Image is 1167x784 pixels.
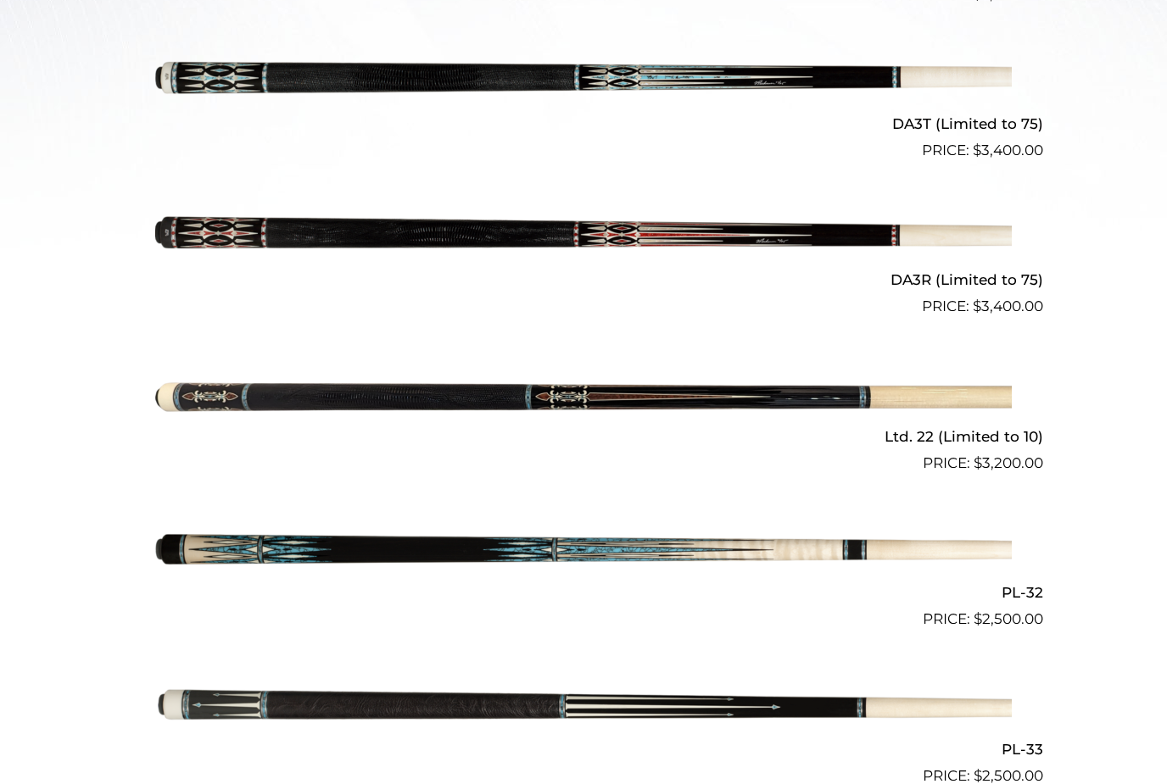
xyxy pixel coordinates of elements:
[124,482,1043,631] a: PL-32 $2,500.00
[974,455,982,472] span: $
[974,455,1043,472] bdi: 3,200.00
[155,325,1012,468] img: Ltd. 22 (Limited to 10)
[124,265,1043,297] h2: DA3R (Limited to 75)
[974,611,1043,628] bdi: 2,500.00
[973,298,1043,315] bdi: 3,400.00
[124,734,1043,765] h2: PL-33
[973,298,981,315] span: $
[155,638,1012,781] img: PL-33
[973,142,981,159] span: $
[124,325,1043,475] a: Ltd. 22 (Limited to 10) $3,200.00
[124,14,1043,163] a: DA3T (Limited to 75) $3,400.00
[974,611,982,628] span: $
[124,109,1043,141] h2: DA3T (Limited to 75)
[155,482,1012,625] img: PL-32
[124,421,1043,453] h2: Ltd. 22 (Limited to 10)
[124,578,1043,609] h2: PL-32
[155,170,1012,312] img: DA3R (Limited to 75)
[973,142,1043,159] bdi: 3,400.00
[155,14,1012,156] img: DA3T (Limited to 75)
[124,170,1043,319] a: DA3R (Limited to 75) $3,400.00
